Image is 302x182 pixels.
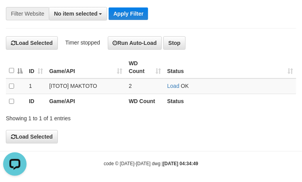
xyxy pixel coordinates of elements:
th: ID [26,94,46,109]
button: Load Selected [6,36,58,50]
span: 2 [129,83,132,89]
th: ID: activate to sort column ascending [26,56,46,79]
th: Status: activate to sort column ascending [164,56,296,79]
span: OK [181,83,189,89]
small: code © [DATE]-[DATE] dwg | [104,161,198,166]
td: 1 [26,79,46,94]
button: Load Selected [6,130,58,143]
button: Run Auto-Load [108,36,162,50]
span: No item selected [54,11,97,17]
button: Apply Filter [109,7,148,20]
th: WD Count [126,94,164,109]
a: Load [167,83,179,89]
button: Open LiveChat chat widget [3,3,27,27]
div: Filter Website [6,7,49,20]
th: Game/API: activate to sort column ascending [46,56,126,79]
button: No item selected [49,7,107,20]
th: Status [164,94,296,109]
strong: [DATE] 04:34:49 [163,161,198,166]
div: Showing 1 to 1 of 1 entries [6,111,120,122]
th: Game/API [46,94,126,109]
th: WD Count: activate to sort column ascending [126,56,164,79]
td: [ITOTO] MAKTOTO [46,79,126,94]
span: Timer stopped [65,39,100,46]
button: Stop [163,36,186,50]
